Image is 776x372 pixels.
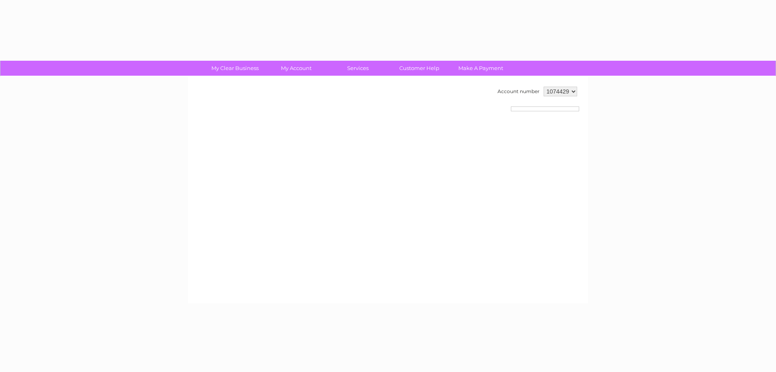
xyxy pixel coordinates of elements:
[263,61,330,76] a: My Account
[202,61,268,76] a: My Clear Business
[325,61,391,76] a: Services
[386,61,453,76] a: Customer Help
[447,61,514,76] a: Make A Payment
[496,85,542,98] td: Account number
